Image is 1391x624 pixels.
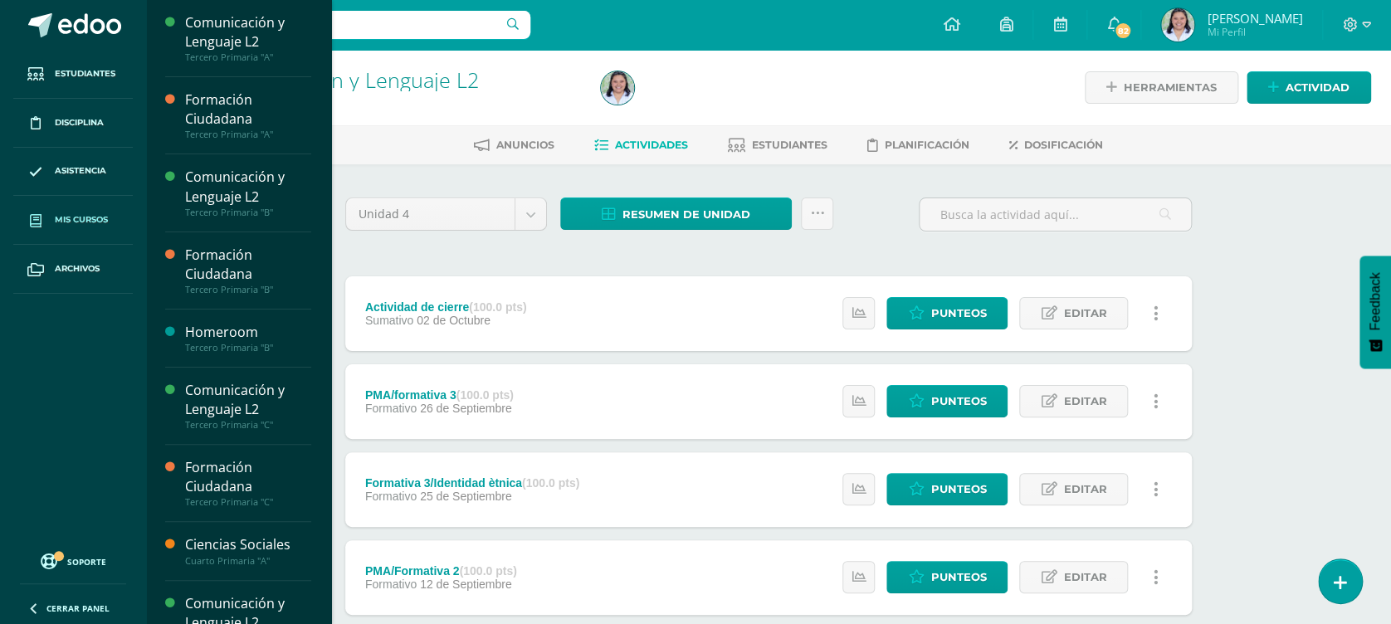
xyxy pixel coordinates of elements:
[1063,386,1106,417] span: Editar
[1063,298,1106,329] span: Editar
[185,381,311,419] div: Comunicación y Lenguaje L2
[365,314,413,327] span: Sumativo
[13,99,133,148] a: Disciplina
[209,91,581,107] div: Tercero Primaria 'A'
[560,197,792,230] a: Resumen de unidad
[55,116,104,129] span: Disciplina
[885,139,969,151] span: Planificación
[185,90,311,140] a: Formación CiudadanaTercero Primaria "A"
[67,556,106,568] span: Soporte
[420,578,512,591] span: 12 de Septiembre
[420,490,512,503] span: 25 de Septiembre
[886,561,1008,593] a: Punteos
[185,458,311,496] div: Formación Ciudadana
[185,246,311,284] div: Formación Ciudadana
[1063,474,1106,505] span: Editar
[930,474,986,505] span: Punteos
[359,198,502,230] span: Unidad 4
[459,564,516,578] strong: (100.0 pts)
[185,13,311,63] a: Comunicación y Lenguaje L2Tercero Primaria "A"
[930,562,986,592] span: Punteos
[185,419,311,431] div: Tercero Primaria "C"
[185,207,311,218] div: Tercero Primaria "B"
[615,139,688,151] span: Actividades
[185,555,311,567] div: Cuarto Primaria "A"
[474,132,554,158] a: Anuncios
[185,168,311,217] a: Comunicación y Lenguaje L2Tercero Primaria "B"
[752,139,827,151] span: Estudiantes
[1124,72,1217,103] span: Herramientas
[55,213,108,227] span: Mis cursos
[365,490,417,503] span: Formativo
[417,314,491,327] span: 02 de Octubre
[20,549,126,572] a: Soporte
[1247,71,1371,104] a: Actividad
[886,473,1008,505] a: Punteos
[55,262,100,275] span: Archivos
[594,132,688,158] a: Actividades
[1024,139,1103,151] span: Dosificación
[886,297,1008,329] a: Punteos
[365,564,517,578] div: PMA/Formativa 2
[185,381,311,431] a: Comunicación y Lenguaje L2Tercero Primaria "C"
[185,323,311,342] div: Homeroom
[1368,272,1383,330] span: Feedback
[469,300,526,314] strong: (100.0 pts)
[601,71,634,105] img: 2e6c258da9ccee66aa00087072d4f1d6.png
[13,245,133,294] a: Archivos
[1207,25,1302,39] span: Mi Perfil
[496,139,554,151] span: Anuncios
[728,132,827,158] a: Estudiantes
[930,298,986,329] span: Punteos
[365,300,527,314] div: Actividad de cierre
[1207,10,1302,27] span: [PERSON_NAME]
[185,342,311,353] div: Tercero Primaria "B"
[46,602,110,614] span: Cerrar panel
[157,11,530,39] input: Busca un usuario...
[185,90,311,129] div: Formación Ciudadana
[13,50,133,99] a: Estudiantes
[622,199,750,230] span: Resumen de unidad
[185,458,311,508] a: Formación CiudadanaTercero Primaria "C"
[456,388,514,402] strong: (100.0 pts)
[522,476,579,490] strong: (100.0 pts)
[185,129,311,140] div: Tercero Primaria "A"
[185,323,311,353] a: HomeroomTercero Primaria "B"
[365,476,579,490] div: Formativa 3/Identidad ètnica
[930,386,986,417] span: Punteos
[1063,562,1106,592] span: Editar
[1359,256,1391,368] button: Feedback - Mostrar encuesta
[185,168,311,206] div: Comunicación y Lenguaje L2
[365,578,417,591] span: Formativo
[185,13,311,51] div: Comunicación y Lenguaje L2
[365,402,417,415] span: Formativo
[55,164,106,178] span: Asistencia
[365,388,514,402] div: PMA/formativa 3
[185,246,311,295] a: Formación CiudadanaTercero Primaria "B"
[13,148,133,197] a: Asistencia
[920,198,1191,231] input: Busca la actividad aquí...
[1286,72,1350,103] span: Actividad
[185,51,311,63] div: Tercero Primaria "A"
[185,284,311,295] div: Tercero Primaria "B"
[886,385,1008,417] a: Punteos
[867,132,969,158] a: Planificación
[1009,132,1103,158] a: Dosificación
[209,68,581,91] h1: Comunicación y Lenguaje L2
[185,535,311,554] div: Ciencias Sociales
[13,196,133,245] a: Mis cursos
[185,535,311,566] a: Ciencias SocialesCuarto Primaria "A"
[55,67,115,80] span: Estudiantes
[1114,22,1132,40] span: 82
[1161,8,1194,41] img: 2e6c258da9ccee66aa00087072d4f1d6.png
[346,198,546,230] a: Unidad 4
[185,496,311,508] div: Tercero Primaria "C"
[209,66,479,94] a: Comunicación y Lenguaje L2
[1085,71,1238,104] a: Herramientas
[420,402,512,415] span: 26 de Septiembre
